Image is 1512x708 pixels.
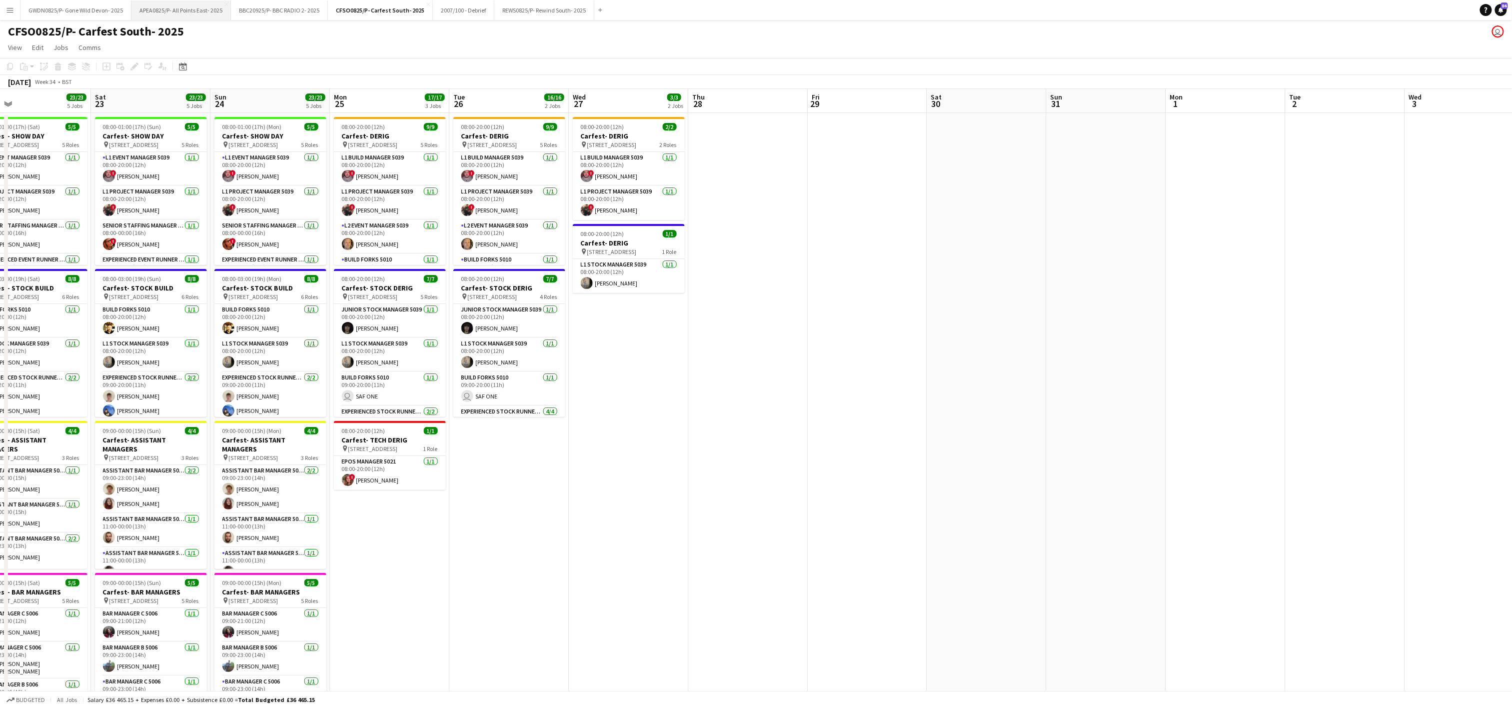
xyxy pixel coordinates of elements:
button: REWS0825/P- Rewind South- 2025 [494,0,594,20]
app-card-role: L1 Stock Manager 50391/108:00-20:00 (12h)[PERSON_NAME] [334,338,446,372]
span: View [8,43,22,52]
span: 8/8 [304,275,318,282]
app-job-card: 08:00-01:00 (17h) (Sun)5/5Carfest- SHOW DAY [STREET_ADDRESS]5 RolesL1 Event Manager 50391/108:00-... [95,117,207,265]
app-card-role: Assistant Bar Manager 50061/111:00-00:00 (13h)[PERSON_NAME] [95,513,207,547]
app-job-card: 08:00-20:00 (12h)9/9Carfest- DERIG [STREET_ADDRESS]5 RolesL1 Build Manager 50391/108:00-20:00 (12... [334,117,446,265]
span: Thu [692,92,705,101]
span: 5/5 [185,123,199,130]
app-card-role: L1 Build Manager 50391/108:00-20:00 (12h)![PERSON_NAME] [453,152,565,186]
span: 6 Roles [62,293,79,300]
app-job-card: 08:00-20:00 (12h)9/9Carfest- DERIG [STREET_ADDRESS]5 RolesL1 Build Manager 50391/108:00-20:00 (12... [453,117,565,265]
app-card-role: Bar Manager B 50061/109:00-23:00 (14h)[PERSON_NAME] [214,642,326,676]
span: 5 Roles [182,141,199,148]
app-card-role: Senior Staffing Manager 50391/108:00-00:00 (16h)![PERSON_NAME] [95,220,207,254]
a: Comms [74,41,105,54]
span: 2 Roles [660,141,677,148]
div: 08:00-20:00 (12h)7/7Carfest- STOCK DERIG [STREET_ADDRESS]5 RolesJunior Stock Manager 50391/108:00... [334,269,446,417]
app-card-role: Assistant Bar Manager 50061/111:00-00:00 (13h)[PERSON_NAME] [95,547,207,581]
h3: Carfest- ASSISTANT MANAGERS [95,435,207,453]
span: Comms [78,43,101,52]
button: Budgeted [5,694,46,705]
span: 08:00-20:00 (12h) [581,230,624,237]
a: Jobs [49,41,72,54]
span: [STREET_ADDRESS] [348,293,398,300]
span: 08:00-03:00 (19h) (Mon) [222,275,282,282]
app-card-role: L1 Stock Manager 50391/108:00-20:00 (12h)[PERSON_NAME] [214,338,326,372]
div: 2 Jobs [545,102,564,109]
app-job-card: 08:00-20:00 (12h)1/1Carfest- DERIG [STREET_ADDRESS]1 RoleL1 Stock Manager 50391/108:00-20:00 (12h... [573,224,685,293]
h3: Carfest- STOCK DERIG [334,283,446,292]
app-card-role: Experienced Stock Runner 50124/409:00-20:00 (11h) [453,406,565,483]
span: 5 Roles [421,141,438,148]
app-card-role: L1 Stock Manager 50391/108:00-20:00 (12h)[PERSON_NAME] [95,338,207,372]
span: ! [349,170,355,176]
span: [STREET_ADDRESS] [468,293,517,300]
div: 2 Jobs [668,102,683,109]
span: 1 [1169,98,1183,109]
span: [STREET_ADDRESS] [109,141,159,148]
span: 4/4 [65,427,79,434]
span: ! [230,238,236,244]
app-job-card: 08:00-03:00 (19h) (Mon)8/8Carfest- STOCK BUILD [STREET_ADDRESS]6 RolesBuild Forks 50101/108:00-20... [214,269,326,417]
div: BST [62,78,72,85]
app-card-role: Experienced Event Runner 50121/109:00-21:00 (12h) [214,254,326,288]
span: [STREET_ADDRESS] [229,454,278,461]
span: 3 Roles [182,454,199,461]
span: [STREET_ADDRESS] [109,454,159,461]
div: 09:00-00:00 (15h) (Mon)4/4Carfest- ASSISTANT MANAGERS [STREET_ADDRESS]3 RolesAssistant Bar Manage... [214,421,326,569]
app-card-role: Assistant Bar Manager 50061/111:00-00:00 (13h)[PERSON_NAME] [214,513,326,547]
app-job-card: 08:00-01:00 (17h) (Mon)5/5Carfest- SHOW DAY [STREET_ADDRESS]5 RolesL1 Event Manager 50391/108:00-... [214,117,326,265]
div: 3 Jobs [425,102,444,109]
span: 6 Roles [182,293,199,300]
span: All jobs [55,696,79,703]
a: Edit [28,41,47,54]
app-card-role: EPOS Manager 50211/108:00-20:00 (12h)![PERSON_NAME] [334,456,446,490]
span: [STREET_ADDRESS] [468,141,517,148]
h1: CFSO0825/P- Carfest South- 2025 [8,24,184,39]
app-card-role: L1 Stock Manager 50391/108:00-20:00 (12h)[PERSON_NAME] [453,338,565,372]
h3: Carfest- ASSISTANT MANAGERS [214,435,326,453]
span: 5/5 [65,579,79,586]
span: 16/16 [544,93,564,101]
app-card-role: Build Forks 50101/109:00-20:00 (11h) SAF ONE [334,372,446,406]
app-card-role: L1 Project Manager 50391/108:00-20:00 (12h)![PERSON_NAME] [334,186,446,220]
span: [STREET_ADDRESS] [109,597,159,604]
div: 09:00-00:00 (15h) (Sun)4/4Carfest- ASSISTANT MANAGERS [STREET_ADDRESS]3 RolesAssistant Bar Manage... [95,421,207,569]
span: 5/5 [185,579,199,586]
span: 08:00-20:00 (12h) [342,275,385,282]
span: Sun [214,92,226,101]
span: Jobs [53,43,68,52]
app-card-role: Bar Manager B 50061/109:00-23:00 (14h)[PERSON_NAME] [95,642,207,676]
span: 7/7 [543,275,557,282]
span: 08:00-20:00 (12h) [342,427,385,434]
span: [STREET_ADDRESS] [587,141,637,148]
h3: Carfest- DERIG [573,238,685,247]
span: 5 Roles [301,141,318,148]
app-card-role: L1 Build Manager 50391/108:00-20:00 (12h)![PERSON_NAME] [573,152,685,186]
span: 29 [810,98,820,109]
span: 09:00-00:00 (15h) (Sun) [103,427,161,434]
span: ! [110,170,116,176]
app-job-card: 08:00-20:00 (12h)1/1Carfest- TECH DERIG [STREET_ADDRESS]1 RoleEPOS Manager 50211/108:00-20:00 (12... [334,421,446,490]
button: 2007/100 - Debrief [433,0,494,20]
span: 08:00-20:00 (12h) [461,123,505,130]
span: 1/1 [663,230,677,237]
app-job-card: 08:00-03:00 (19h) (Sun)8/8Carfest- STOCK BUILD [STREET_ADDRESS]6 RolesBuild Forks 50101/108:00-20... [95,269,207,417]
app-card-role: Build Forks 50101/109:00-20:00 (11h) SAF ONE [453,372,565,406]
span: 09:00-00:00 (15h) (Sun) [103,579,161,586]
app-job-card: 08:00-20:00 (12h)2/2Carfest- DERIG [STREET_ADDRESS]2 RolesL1 Build Manager 50391/108:00-20:00 (12... [573,117,685,220]
app-card-role: L1 Event Manager 50391/108:00-20:00 (12h)![PERSON_NAME] [95,152,207,186]
app-card-role: Experienced Event Runner 50121/109:00-21:00 (12h) [95,254,207,288]
h3: Carfest- BAR MANAGERS [95,587,207,596]
h3: Carfest- DERIG [334,131,446,140]
div: 5 Jobs [67,102,86,109]
a: 84 [1495,4,1507,16]
span: 24 [213,98,226,109]
span: 5 Roles [182,597,199,604]
span: 4 Roles [540,293,557,300]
